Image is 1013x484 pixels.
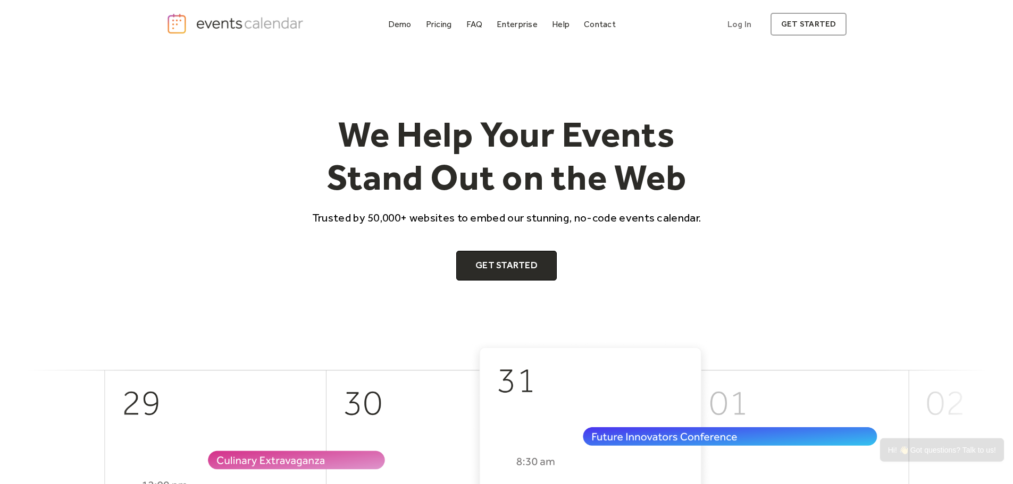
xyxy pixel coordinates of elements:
[492,17,541,31] a: Enterprise
[548,17,574,31] a: Help
[456,251,557,281] a: Get Started
[426,21,452,27] div: Pricing
[717,13,762,36] a: Log In
[771,13,847,36] a: get started
[497,21,537,27] div: Enterprise
[384,17,416,31] a: Demo
[422,17,456,31] a: Pricing
[462,17,487,31] a: FAQ
[584,21,616,27] div: Contact
[303,113,711,199] h1: We Help Your Events Stand Out on the Web
[466,21,483,27] div: FAQ
[552,21,570,27] div: Help
[303,210,711,225] p: Trusted by 50,000+ websites to embed our stunning, no-code events calendar.
[580,17,620,31] a: Contact
[166,13,307,35] a: home
[388,21,412,27] div: Demo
